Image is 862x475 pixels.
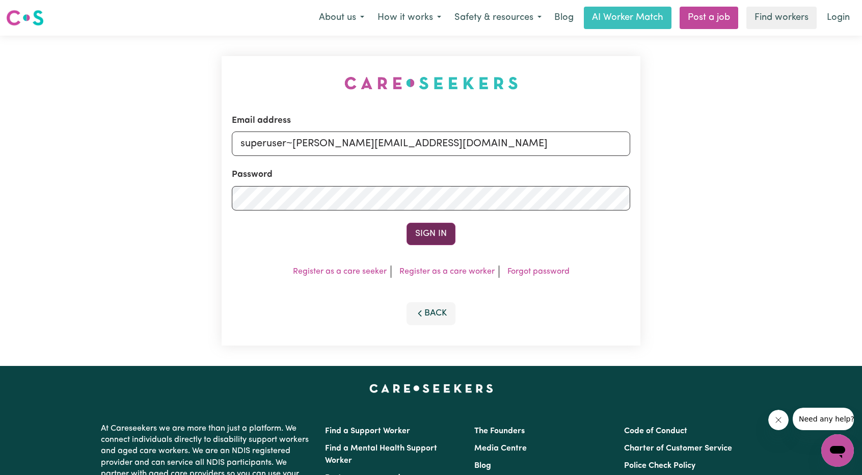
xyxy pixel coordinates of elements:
[6,7,62,15] span: Need any help?
[474,427,525,435] a: The Founders
[507,268,570,276] a: Forgot password
[624,444,732,453] a: Charter of Customer Service
[293,268,387,276] a: Register as a care seeker
[399,268,495,276] a: Register as a care worker
[6,9,44,27] img: Careseekers logo
[371,7,448,29] button: How it works
[232,168,273,181] label: Password
[474,462,491,470] a: Blog
[821,7,856,29] a: Login
[584,7,671,29] a: AI Worker Match
[746,7,817,29] a: Find workers
[6,6,44,30] a: Careseekers logo
[624,462,695,470] a: Police Check Policy
[407,302,455,325] button: Back
[548,7,580,29] a: Blog
[232,114,291,127] label: Email address
[680,7,738,29] a: Post a job
[407,223,455,245] button: Sign In
[624,427,687,435] a: Code of Conduct
[232,131,630,156] input: Email address
[325,427,410,435] a: Find a Support Worker
[325,444,437,465] a: Find a Mental Health Support Worker
[768,410,789,430] iframe: Close message
[369,384,493,392] a: Careseekers home page
[793,408,854,430] iframe: Message from company
[448,7,548,29] button: Safety & resources
[821,434,854,467] iframe: Button to launch messaging window
[312,7,371,29] button: About us
[474,444,527,453] a: Media Centre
